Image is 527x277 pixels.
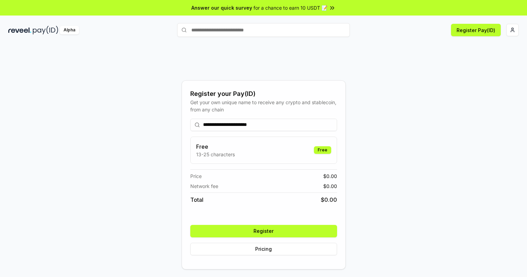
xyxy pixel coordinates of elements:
[8,26,31,34] img: reveel_dark
[190,99,337,113] div: Get your own unique name to receive any crypto and stablecoin, from any chain
[33,26,58,34] img: pay_id
[253,4,327,11] span: for a chance to earn 10 USDT 📝
[196,142,235,151] h3: Free
[196,151,235,158] p: 13-25 characters
[190,243,337,255] button: Pricing
[60,26,79,34] div: Alpha
[314,146,331,154] div: Free
[323,172,337,180] span: $ 0.00
[323,182,337,190] span: $ 0.00
[451,24,501,36] button: Register Pay(ID)
[190,182,218,190] span: Network fee
[191,4,252,11] span: Answer our quick survey
[190,196,203,204] span: Total
[190,225,337,237] button: Register
[190,172,202,180] span: Price
[321,196,337,204] span: $ 0.00
[190,89,337,99] div: Register your Pay(ID)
